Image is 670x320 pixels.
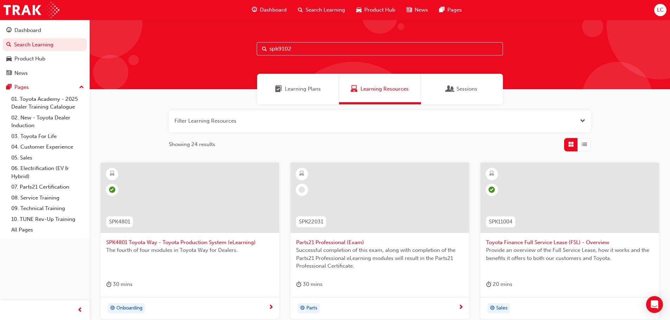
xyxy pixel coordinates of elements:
[169,141,215,149] span: Showing 24 results
[257,42,503,55] input: Search...
[6,70,12,77] span: news-icon
[489,169,494,178] span: learningResourceType_ELEARNING-icon
[14,26,41,34] div: Dashboard
[457,85,477,93] span: Sessions
[106,280,111,289] span: duration-icon
[439,6,445,14] span: pages-icon
[3,81,87,94] button: Pages
[6,84,12,91] span: pages-icon
[489,187,495,193] span: learningRecordVerb_PASS-icon
[489,218,512,226] span: SPK11004
[268,305,274,311] span: next-icon
[109,218,130,226] span: SPK4801
[8,142,87,152] a: 04. Customer Experience
[246,3,292,17] a: guage-iconDashboard
[8,152,87,163] a: 05. Sales
[580,117,585,125] button: Open the filter
[646,296,663,313] div: Open Intercom Messenger
[8,94,87,112] a: 01. Toyota Academy - 2025 Dealer Training Catalogue
[296,246,464,270] span: Successful completion of this exam, along with completion of the Parts21 Professional eLearning m...
[3,67,87,80] a: News
[14,69,28,77] div: News
[6,27,12,34] span: guage-icon
[8,214,87,225] a: 10. TUNE Rev-Up Training
[110,304,115,313] span: target-icon
[3,24,87,37] a: Dashboard
[3,38,87,51] a: Search Learning
[447,6,462,14] span: Pages
[296,280,301,289] span: duration-icon
[106,246,274,254] span: The fourth of four modules in Toyota Way for Dealers.
[434,3,467,17] a: pages-iconPages
[110,169,115,178] span: learningResourceType_ELEARNING-icon
[79,83,84,92] span: up-icon
[486,280,491,289] span: duration-icon
[299,187,305,193] span: learningRecordVerb_NONE-icon
[582,141,587,149] span: List
[486,280,512,289] div: 20 mins
[490,304,495,313] span: target-icon
[356,6,362,14] span: car-icon
[262,45,267,53] span: Search
[306,304,317,312] span: Parts
[306,6,345,14] span: Search Learning
[480,163,659,319] a: SPK11004Toyota Finance Full Service Lease (FSL) - OverviewProvide an overview of the Full Service...
[299,218,323,226] span: SPK22031
[252,6,257,14] span: guage-icon
[8,112,87,131] a: 02. New - Toyota Dealer Induction
[285,85,321,93] span: Learning Plans
[77,306,83,315] span: prev-icon
[291,163,469,319] a: SPK22031Parts21 Professional (Exam)Successful completion of this exam, along with completion of t...
[296,280,323,289] div: 30 mins
[109,187,115,193] span: learningRecordVerb_COMPLETE-icon
[401,3,434,17] a: news-iconNews
[351,3,401,17] a: car-iconProduct Hub
[407,6,412,14] span: news-icon
[568,141,574,149] span: Grid
[654,4,666,16] button: LC
[486,239,653,247] span: Toyota Finance Full Service Lease (FSL) - Overview
[486,246,653,262] span: Provide an overview of the Full Service Lease, how it works and the benefits it offers to both ou...
[364,6,395,14] span: Product Hub
[298,6,303,14] span: search-icon
[657,6,664,14] span: LC
[415,6,428,14] span: News
[8,192,87,203] a: 08. Service Training
[339,74,421,104] a: Learning ResourcesLearning Resources
[8,163,87,182] a: 06. Electrification (EV & Hybrid)
[6,42,11,48] span: search-icon
[14,55,45,63] div: Product Hub
[360,85,409,93] span: Learning Resources
[260,6,287,14] span: Dashboard
[447,85,454,93] span: Sessions
[296,239,464,247] span: Parts21 Professional (Exam)
[8,182,87,192] a: 07. Parts21 Certification
[106,239,274,247] span: SPK4801 Toyota Way - Toyota Production System (eLearning)
[4,2,59,18] img: Trak
[6,56,12,62] span: car-icon
[300,304,305,313] span: target-icon
[8,131,87,142] a: 03. Toyota For Life
[458,305,464,311] span: next-icon
[351,85,358,93] span: Learning Resources
[8,203,87,214] a: 09. Technical Training
[101,163,279,319] a: SPK4801SPK4801 Toyota Way - Toyota Production System (eLearning)The fourth of four modules in Toy...
[116,304,142,312] span: Onboarding
[3,22,87,81] button: DashboardSearch LearningProduct HubNews
[496,304,508,312] span: Sales
[421,74,503,104] a: SessionsSessions
[257,74,339,104] a: Learning PlansLearning Plans
[14,83,29,91] div: Pages
[292,3,351,17] a: search-iconSearch Learning
[3,52,87,65] a: Product Hub
[275,85,282,93] span: Learning Plans
[106,280,133,289] div: 30 mins
[299,169,304,178] span: learningResourceType_ELEARNING-icon
[8,224,87,235] a: All Pages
